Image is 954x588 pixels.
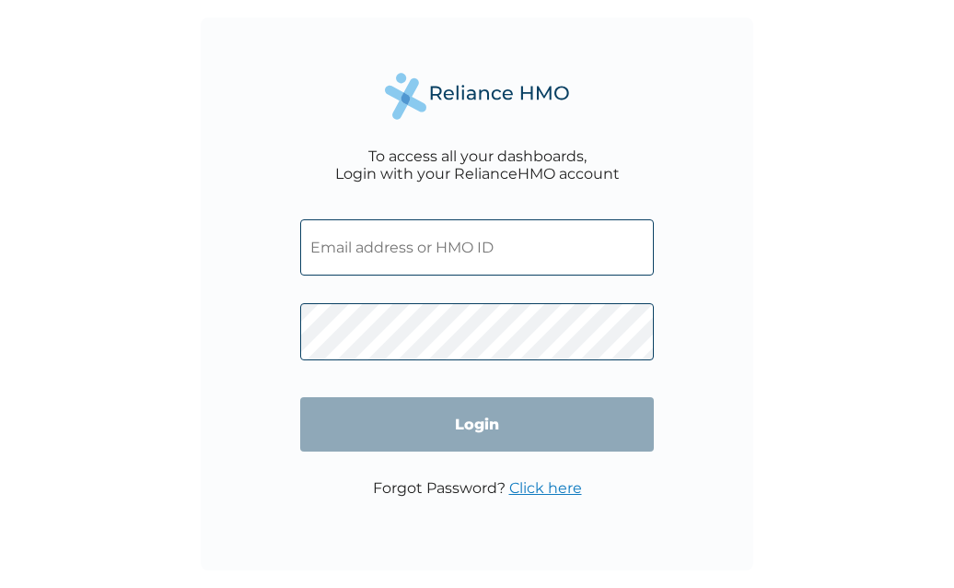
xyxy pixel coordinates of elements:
[373,479,582,497] p: Forgot Password?
[300,397,654,452] input: Login
[300,219,654,276] input: Email address or HMO ID
[385,73,569,120] img: Reliance Health's Logo
[335,147,620,182] div: To access all your dashboards, Login with your RelianceHMO account
[509,479,582,497] a: Click here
